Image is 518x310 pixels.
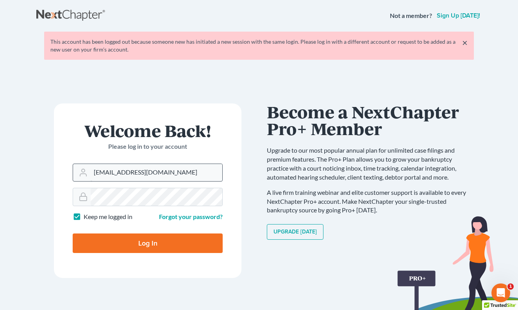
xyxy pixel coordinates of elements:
h1: Welcome Back! [73,122,223,139]
a: × [462,38,468,47]
span: 1 [507,283,514,290]
a: Upgrade [DATE] [267,224,323,240]
h1: Become a NextChapter Pro+ Member [267,103,474,137]
label: Keep me logged in [84,212,132,221]
p: Upgrade to our most popular annual plan for unlimited case filings and premium features. The Pro+... [267,146,474,182]
div: This account has been logged out because someone new has initiated a new session with the same lo... [50,38,468,53]
iframe: Intercom live chat [491,283,510,302]
input: Email Address [91,164,222,181]
p: A live firm training webinar and elite customer support is available to every NextChapter Pro+ ac... [267,188,474,215]
p: Please log in to your account [73,142,223,151]
a: Sign up [DATE]! [435,12,482,19]
a: Forgot your password? [159,213,223,220]
input: Log In [73,233,223,253]
strong: Not a member? [390,11,432,20]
